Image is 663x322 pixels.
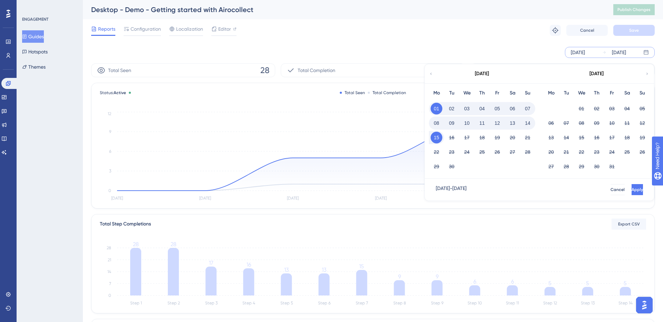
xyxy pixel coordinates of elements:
[491,103,503,114] button: 05
[545,132,557,143] button: 13
[468,301,482,305] tspan: Step 10
[491,132,503,143] button: 19
[507,132,518,143] button: 20
[461,132,473,143] button: 17
[576,103,587,114] button: 01
[199,196,211,201] tspan: [DATE]
[287,196,299,201] tspan: [DATE]
[368,90,406,95] div: Total Completion
[559,89,574,97] div: Tu
[260,65,269,76] span: 28
[474,89,490,97] div: Th
[505,89,520,97] div: Sa
[356,301,368,305] tspan: Step 7
[612,48,626,57] div: [DATE]
[611,187,625,192] span: Cancel
[576,132,587,143] button: 15
[624,280,627,286] tspan: 5
[109,169,111,173] tspan: 3
[621,103,633,114] button: 04
[429,89,444,97] div: Mo
[475,70,489,78] div: [DATE]
[545,146,557,158] button: 20
[461,146,473,158] button: 24
[634,295,655,315] iframe: UserGuiding AI Assistant Launcher
[131,25,161,33] span: Configuration
[545,117,557,129] button: 06
[491,146,503,158] button: 26
[280,301,293,305] tspan: Step 5
[431,117,442,129] button: 08
[108,188,111,193] tspan: 0
[606,146,618,158] button: 24
[431,161,442,172] button: 29
[108,66,131,74] span: Total Seen
[476,146,488,158] button: 25
[218,25,231,33] span: Editor
[548,280,551,286] tspan: 5
[591,103,603,114] button: 02
[284,266,289,273] tspan: 13
[613,25,655,36] button: Save
[359,263,364,270] tspan: 15
[167,301,180,305] tspan: Step 2
[606,117,618,129] button: 10
[522,117,534,129] button: 14
[98,25,115,33] span: Reports
[506,301,519,305] tspan: Step 11
[576,146,587,158] button: 22
[591,161,603,172] button: 30
[398,273,401,280] tspan: 9
[108,293,111,298] tspan: 0
[22,17,48,22] div: ENGAGEMENT
[507,117,518,129] button: 13
[107,245,111,250] tspan: 28
[205,301,218,305] tspan: Step 3
[446,117,458,129] button: 09
[617,7,651,12] span: Publish Changes
[560,117,572,129] button: 07
[636,146,648,158] button: 26
[543,301,557,305] tspan: Step 12
[476,132,488,143] button: 18
[507,146,518,158] button: 27
[491,117,503,129] button: 12
[591,132,603,143] button: 16
[611,184,625,195] button: Cancel
[618,221,640,227] span: Export CSV
[629,28,639,33] span: Save
[431,103,442,114] button: 01
[632,187,643,192] span: Apply
[298,66,335,74] span: Total Completion
[107,269,111,274] tspan: 14
[621,117,633,129] button: 11
[393,301,406,305] tspan: Step 8
[318,301,330,305] tspan: Step 6
[431,132,442,143] button: 15
[581,301,595,305] tspan: Step 13
[636,132,648,143] button: 19
[130,301,142,305] tspan: Step 1
[446,103,458,114] button: 02
[507,103,518,114] button: 06
[580,28,594,33] span: Cancel
[476,103,488,114] button: 04
[604,89,619,97] div: Fr
[461,117,473,129] button: 10
[621,146,633,158] button: 25
[322,266,326,273] tspan: 13
[606,103,618,114] button: 03
[586,280,589,286] tspan: 5
[522,103,534,114] button: 07
[545,161,557,172] button: 27
[621,132,633,143] button: 18
[591,117,603,129] button: 09
[22,30,44,43] button: Guides
[176,25,203,33] span: Localization
[111,196,123,201] tspan: [DATE]
[619,89,635,97] div: Sa
[436,184,467,195] div: [DATE] - [DATE]
[22,46,48,58] button: Hotspots
[109,129,111,134] tspan: 9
